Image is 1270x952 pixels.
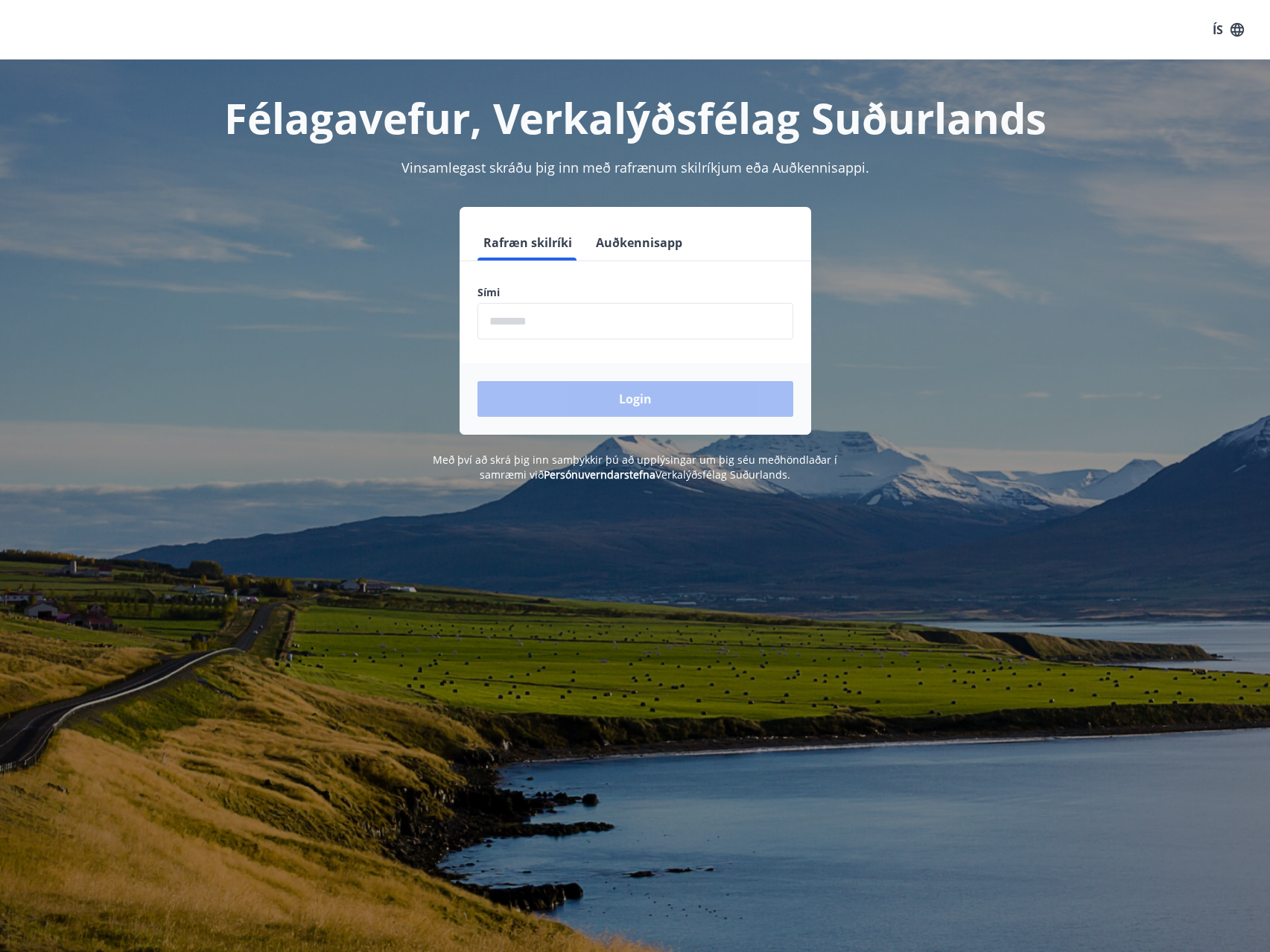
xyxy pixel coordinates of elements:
span: Með því að skrá þig inn samþykkir þú að upplýsingar um þig séu meðhöndlaðar í samræmi við Verkalý... [433,453,837,482]
label: Sími [477,285,793,300]
button: Auðkennisapp [590,225,688,261]
span: Vinsamlegast skráðu þig inn með rafrænum skilríkjum eða Auðkennisappi. [401,159,869,176]
button: ÍS [1204,16,1252,43]
h1: Félagavefur, Verkalýðsfélag Suðurlands [117,89,1154,146]
button: Rafræn skilríki [477,225,578,261]
a: Persónuverndarstefna [544,467,655,482]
